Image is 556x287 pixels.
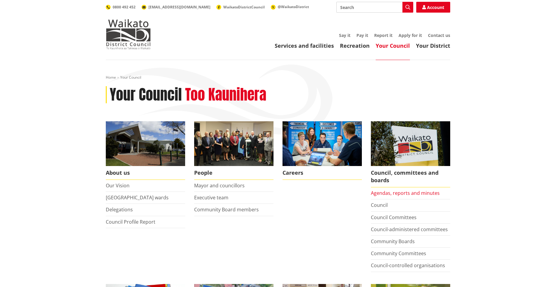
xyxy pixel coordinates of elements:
[283,121,362,180] a: Careers
[271,4,309,9] a: @WaikatoDistrict
[371,250,426,257] a: Community Committees
[194,166,273,180] span: People
[339,32,350,38] a: Say it
[371,226,448,233] a: Council-administered committees
[223,5,265,10] span: WaikatoDistrictCouncil
[194,194,228,201] a: Executive team
[371,238,415,245] a: Community Boards
[374,32,393,38] a: Report it
[106,5,136,10] a: 0800 492 452
[106,219,155,225] a: Council Profile Report
[142,5,210,10] a: [EMAIL_ADDRESS][DOMAIN_NAME]
[283,166,362,180] span: Careers
[106,194,169,201] a: [GEOGRAPHIC_DATA] wards
[106,182,130,189] a: Our Vision
[185,86,266,104] h2: Too Kaunihera
[428,32,450,38] a: Contact us
[148,5,210,10] span: [EMAIL_ADDRESS][DOMAIN_NAME]
[106,75,450,80] nav: breadcrumb
[106,121,185,180] a: WDC Building 0015 About us
[106,75,116,80] a: Home
[106,121,185,166] img: WDC Building 0015
[371,190,440,196] a: Agendas, reports and minutes
[356,32,368,38] a: Pay it
[194,182,245,189] a: Mayor and councillors
[371,214,417,221] a: Council Committees
[340,42,370,49] a: Recreation
[371,262,445,269] a: Council-controlled organisations
[416,2,450,13] a: Account
[106,206,133,213] a: Delegations
[399,32,422,38] a: Apply for it
[371,121,450,166] img: Waikato-District-Council-sign
[336,2,413,13] input: Search input
[528,262,550,283] iframe: Messenger Launcher
[371,121,450,187] a: Waikato-District-Council-sign Council, committees and boards
[194,206,259,213] a: Community Board members
[110,86,182,104] h1: Your Council
[371,202,388,208] a: Council
[194,121,273,166] img: 2022 Council
[416,42,450,49] a: Your District
[106,19,151,49] img: Waikato District Council - Te Kaunihera aa Takiwaa o Waikato
[283,121,362,166] img: Office staff in meeting - Career page
[275,42,334,49] a: Services and facilities
[216,5,265,10] a: WaikatoDistrictCouncil
[376,42,410,49] a: Your Council
[278,4,309,9] span: @WaikatoDistrict
[120,75,141,80] span: Your Council
[106,166,185,180] span: About us
[194,121,273,180] a: 2022 Council People
[113,5,136,10] span: 0800 492 452
[371,166,450,187] span: Council, committees and boards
